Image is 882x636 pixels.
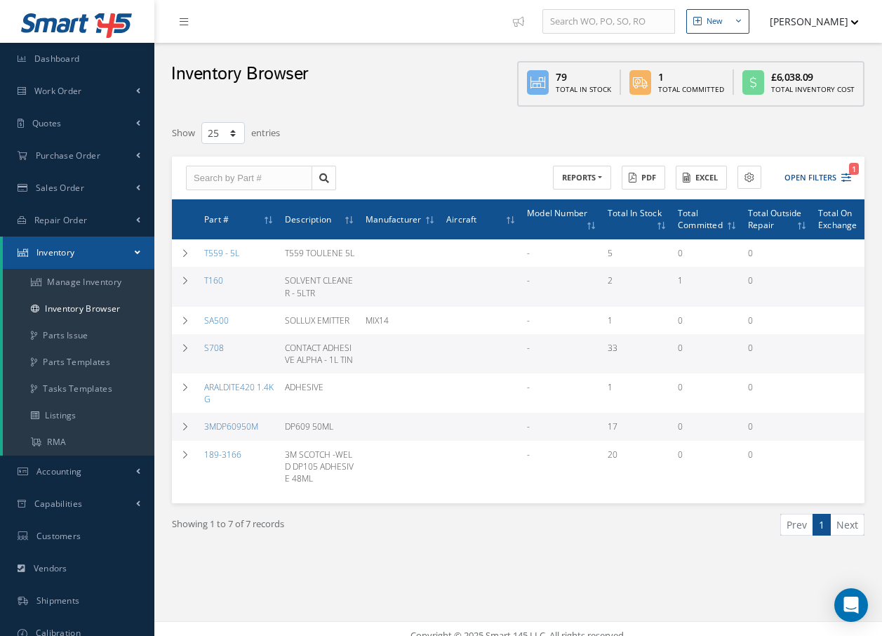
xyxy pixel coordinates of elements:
[36,465,82,477] span: Accounting
[658,84,724,95] div: Total Committed
[676,166,727,190] button: Excel
[34,85,82,97] span: Work Order
[204,247,239,259] a: T559 - 5L
[32,117,62,129] span: Quotes
[542,9,675,34] input: Search WO, PO, SO, RO
[707,15,723,27] div: New
[771,84,855,95] div: Total Inventory Cost
[658,69,724,84] div: 1
[34,562,67,574] span: Vendors
[742,307,813,334] td: 0
[3,322,154,349] a: Parts Issue
[742,373,813,413] td: 0
[527,314,530,326] span: -
[251,121,280,140] label: entries
[772,166,851,190] button: Open Filters1
[34,214,88,226] span: Repair Order
[834,588,868,622] div: Open Intercom Messenger
[748,206,802,231] span: Total Outside Repair
[849,163,859,175] span: 1
[527,274,530,286] span: -
[3,349,154,376] a: Parts Templates
[527,247,530,259] span: -
[204,314,229,326] a: SA500
[279,413,360,440] td: DP609 50ML
[602,239,672,267] td: 5
[527,420,530,432] span: -
[556,69,611,84] div: 79
[3,429,154,456] a: RMA
[446,212,477,225] span: Aircraft
[36,530,81,542] span: Customers
[672,413,742,440] td: 0
[602,441,672,492] td: 20
[602,267,672,306] td: 2
[742,441,813,492] td: 0
[279,373,360,413] td: ADHESIVE
[556,84,611,95] div: Total In Stock
[602,373,672,413] td: 1
[279,307,360,334] td: SOLLUX EMITTER
[171,64,309,85] h2: Inventory Browser
[672,441,742,492] td: 0
[672,307,742,334] td: 0
[742,413,813,440] td: 0
[279,239,360,267] td: T559 TOULENE 5L
[602,334,672,373] td: 33
[672,239,742,267] td: 0
[608,206,662,219] span: Total In Stock
[756,8,859,35] button: [PERSON_NAME]
[279,441,360,492] td: 3M SCOTCH -WELD DP105 ADHESIVE 48ML
[742,267,813,306] td: 0
[204,381,274,405] a: ARALDITE420 1.4KG
[678,206,723,231] span: Total Committed
[622,166,665,190] button: PDF
[672,373,742,413] td: 0
[366,212,421,225] span: Manufacturer
[553,166,611,190] button: REPORTS
[672,267,742,306] td: 1
[771,69,855,84] div: £6,038.09
[36,595,80,607] span: Shipments
[527,342,530,354] span: -
[36,182,84,194] span: Sales Order
[818,206,857,231] span: Total On Exchange
[285,212,331,225] span: Description
[3,237,154,269] a: Inventory
[527,206,587,219] span: Model Number
[34,498,83,510] span: Capabilities
[602,413,672,440] td: 17
[204,449,241,461] a: 189-3166
[204,420,258,432] a: 3MDP60950M
[186,166,312,191] input: Search by Part #
[204,342,224,354] a: S708
[3,296,154,322] a: Inventory Browser
[279,267,360,306] td: SOLVENT CLEANER - 5LTR
[686,9,749,34] button: New
[279,334,360,373] td: CONTACT ADHESIVE ALPHA - 1L TIN
[172,121,195,140] label: Show
[204,212,229,225] span: Part #
[602,307,672,334] td: 1
[3,269,154,296] a: Manage Inventory
[672,334,742,373] td: 0
[36,150,100,161] span: Purchase Order
[3,402,154,429] a: Listings
[161,514,519,547] div: Showing 1 to 7 of 7 records
[742,239,813,267] td: 0
[813,514,831,536] a: 1
[34,53,80,65] span: Dashboard
[36,246,75,258] span: Inventory
[527,381,530,393] span: -
[527,449,530,461] span: -
[3,376,154,402] a: Tasks Templates
[742,334,813,373] td: 0
[360,307,441,334] td: MIX14
[204,274,223,286] a: T160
